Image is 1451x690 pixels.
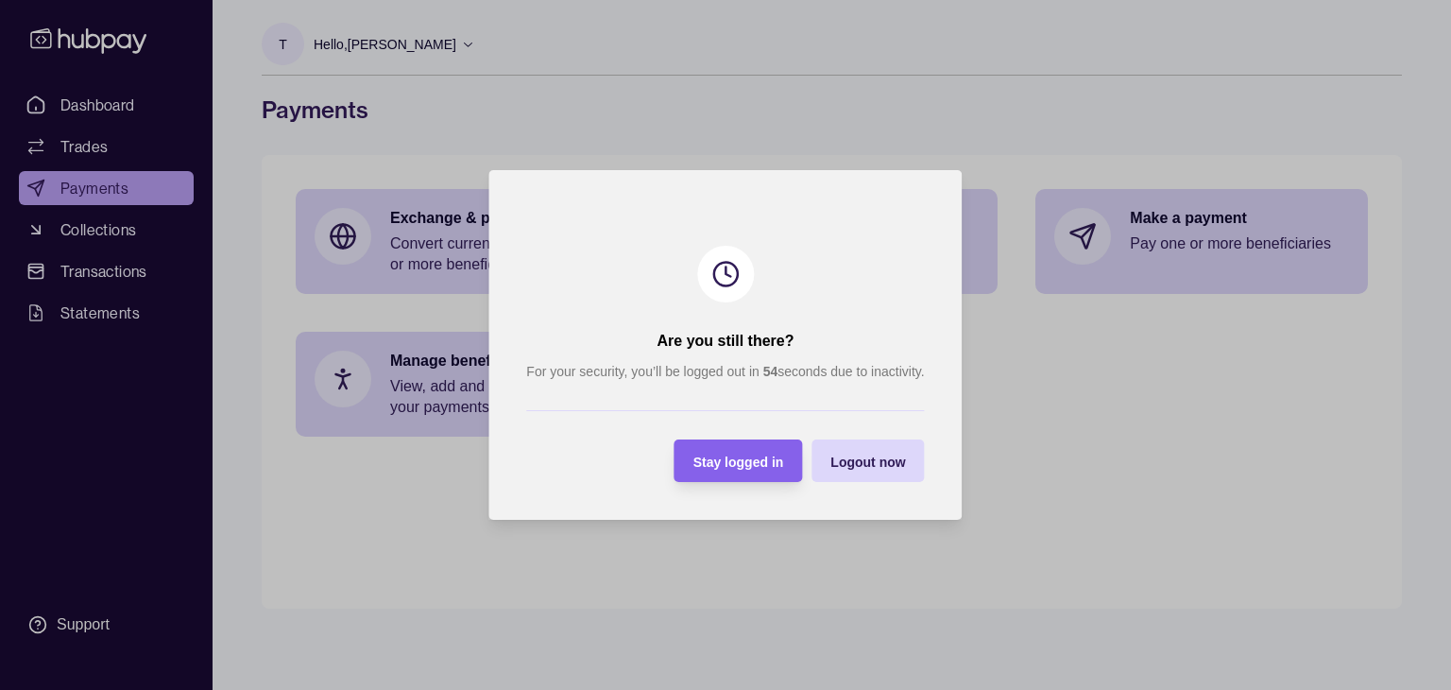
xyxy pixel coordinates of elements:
p: For your security, you’ll be logged out in seconds due to inactivity. [526,361,924,382]
button: Logout now [811,440,924,482]
span: Logout now [830,455,905,470]
button: Stay logged in [674,440,803,482]
span: Stay logged in [693,455,784,470]
strong: 54 [763,364,778,379]
h2: Are you still there? [657,331,794,352]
